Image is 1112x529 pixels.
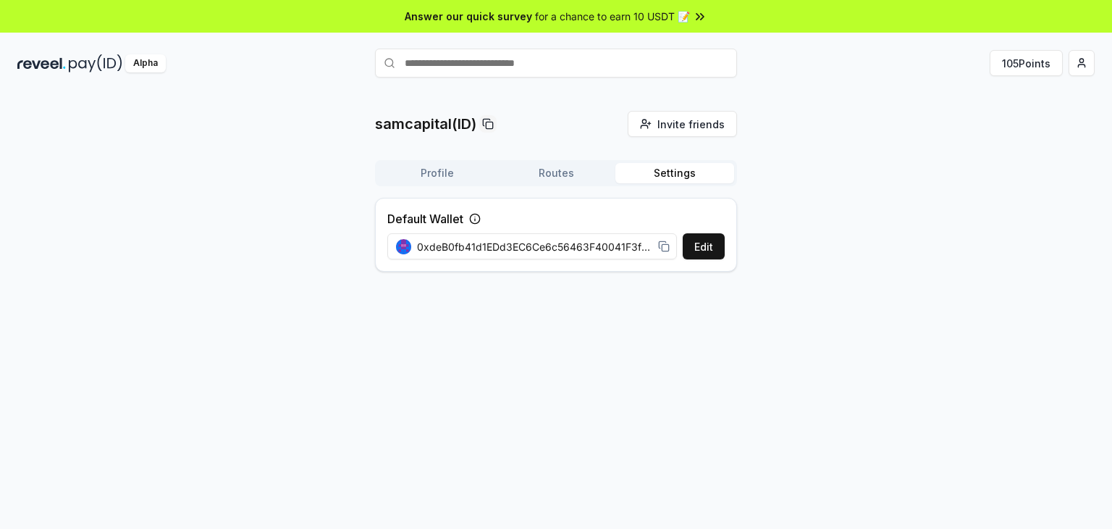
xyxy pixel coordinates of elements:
[615,163,734,183] button: Settings
[17,54,66,72] img: reveel_dark
[69,54,122,72] img: pay_id
[417,239,652,254] span: 0xdeB0fb41d1EDd3EC6Ce6c56463F40041F3f3361a
[405,9,532,24] span: Answer our quick survey
[990,50,1063,76] button: 105Points
[378,163,497,183] button: Profile
[125,54,166,72] div: Alpha
[683,233,725,259] button: Edit
[375,114,476,134] p: samcapital(ID)
[387,210,463,228] label: Default Wallet
[535,9,690,24] span: for a chance to earn 10 USDT 📝
[497,163,615,183] button: Routes
[628,111,737,137] button: Invite friends
[657,117,725,132] span: Invite friends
